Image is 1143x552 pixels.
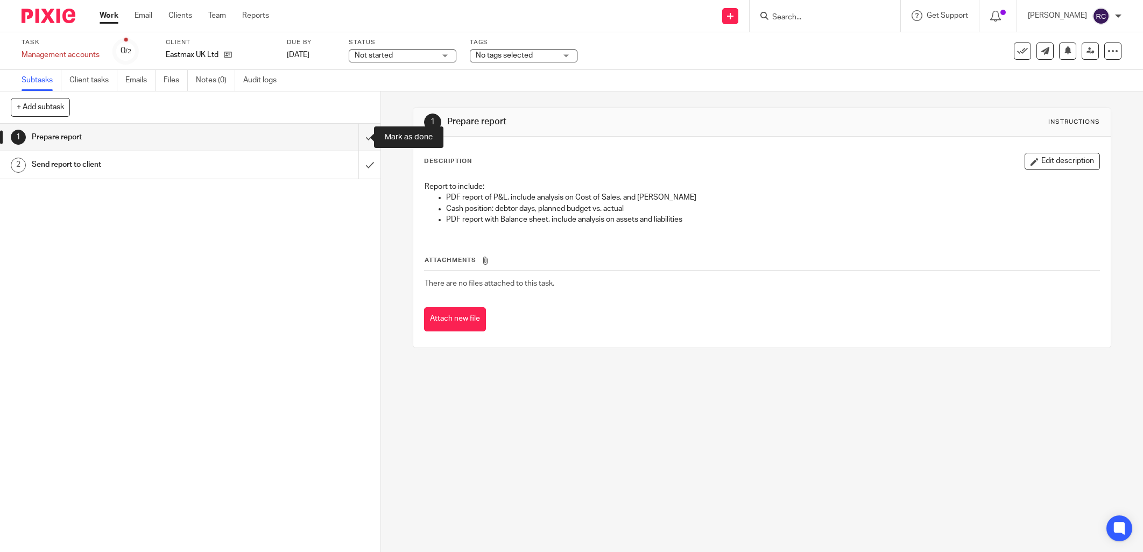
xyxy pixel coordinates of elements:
[22,49,100,60] div: Management accounts
[355,52,393,59] span: Not started
[927,12,968,19] span: Get Support
[100,10,118,21] a: Work
[771,13,868,23] input: Search
[424,307,486,331] button: Attach new file
[1028,10,1087,21] p: [PERSON_NAME]
[121,45,131,57] div: 0
[425,181,1099,192] p: Report to include:
[424,114,441,131] div: 1
[166,49,218,60] p: Eastmax UK Ltd
[125,48,131,54] small: /2
[424,157,472,166] p: Description
[168,10,192,21] a: Clients
[164,70,188,91] a: Files
[22,70,61,91] a: Subtasks
[243,70,285,91] a: Audit logs
[447,116,785,128] h1: Prepare report
[446,214,1099,225] p: PDF report with Balance sheet, include analysis on assets and liabilities
[208,10,226,21] a: Team
[125,70,156,91] a: Emails
[470,38,577,47] label: Tags
[446,192,1099,203] p: PDF report of P&L, include analysis on Cost of Sales, and [PERSON_NAME]
[11,158,26,173] div: 2
[135,10,152,21] a: Email
[1048,118,1100,126] div: Instructions
[425,280,554,287] span: There are no files attached to this task.
[22,9,75,23] img: Pixie
[32,157,243,173] h1: Send report to client
[69,70,117,91] a: Client tasks
[1092,8,1110,25] img: svg%3E
[349,38,456,47] label: Status
[476,52,533,59] span: No tags selected
[11,98,70,116] button: + Add subtask
[11,130,26,145] div: 1
[425,257,476,263] span: Attachments
[242,10,269,21] a: Reports
[287,38,335,47] label: Due by
[446,203,1099,214] p: Cash position: debtor days, planned budget vs. actual
[1025,153,1100,170] button: Edit description
[32,129,243,145] h1: Prepare report
[287,51,309,59] span: [DATE]
[196,70,235,91] a: Notes (0)
[166,38,273,47] label: Client
[22,38,100,47] label: Task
